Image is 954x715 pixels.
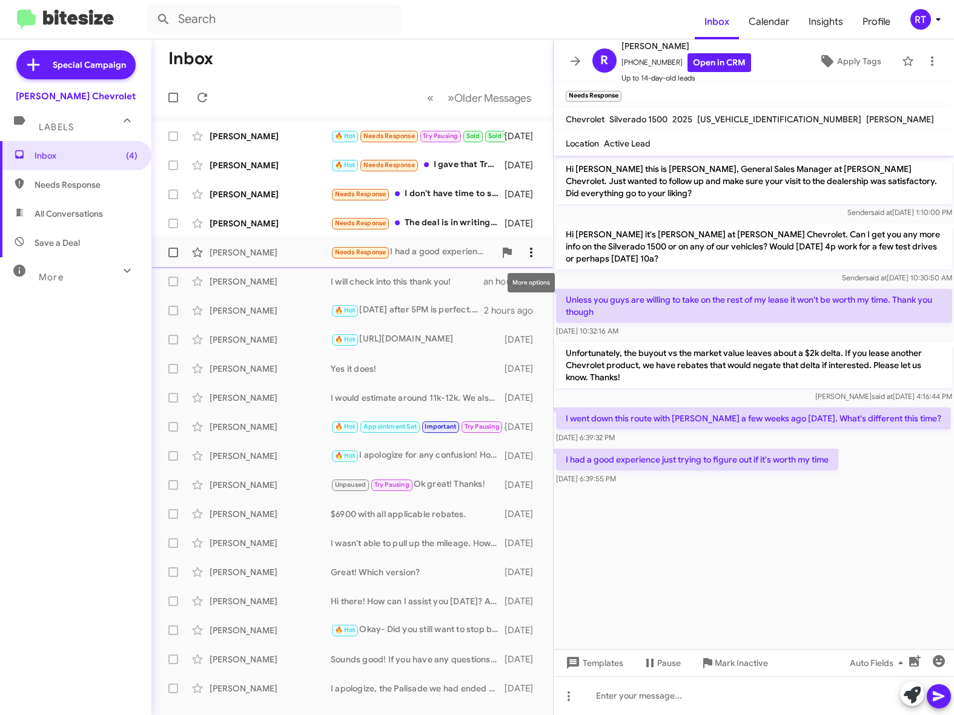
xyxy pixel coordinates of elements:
div: [PERSON_NAME] [210,508,331,520]
div: [DATE] [505,595,543,607]
div: [DATE] [505,159,543,171]
button: Auto Fields [840,652,918,674]
div: I don't have time to stop in usually. I have a $35,000 buyout from Stellantis and I know there's ... [331,187,505,201]
span: [PERSON_NAME] [621,39,751,53]
div: I will check into this thank you! [331,275,483,288]
a: Open in CRM [687,53,751,72]
span: 🔥 Hot [335,132,356,140]
div: [DATE] [505,508,543,520]
div: [PERSON_NAME] [210,595,331,607]
div: [PERSON_NAME] [210,421,331,433]
div: Hi there! How can I assist you [DATE]? Are you interested in discussing a vehicle or perhaps sell... [331,595,505,607]
div: RT [910,9,931,30]
div: [DATE] [505,188,543,200]
span: Sender [DATE] 1:10:00 PM [847,208,952,217]
a: Inbox [695,4,739,39]
a: Calendar [739,4,799,39]
span: said at [870,208,892,217]
span: [PERSON_NAME] [866,114,934,125]
button: Next [440,85,538,110]
span: Needs Response [335,219,386,227]
a: Insights [799,4,853,39]
p: Hi [PERSON_NAME] this is [PERSON_NAME], General Sales Manager at [PERSON_NAME] Chevrolet. Just wa... [556,158,952,204]
button: Mark Inactive [691,652,778,674]
span: Sender [DATE] 10:30:50 AM [841,273,952,282]
span: Pause [657,652,681,674]
span: Save a Deal [35,237,80,249]
span: Location [566,138,599,149]
span: [PHONE_NUMBER] [621,53,751,72]
span: Active Lead [604,138,651,149]
span: R [600,51,608,70]
div: [PERSON_NAME] [210,275,331,288]
span: Try Pausing [465,423,500,430]
span: Special Campaign [53,59,126,71]
h1: Inbox [168,49,213,68]
p: I had a good experience just trying to figure out if it's worth my time [556,449,838,470]
span: 🔥 Hot [335,335,356,343]
span: Needs Response [335,248,386,256]
div: Sounds good! If you have any questions or need assistance, feel free to reach out. Looking forwar... [331,653,505,665]
input: Search [147,5,401,34]
span: said at [871,392,892,401]
span: 🔥 Hot [335,306,356,314]
div: 2 hours ago [484,305,543,317]
div: [DATE] [505,566,543,578]
div: [DATE] [505,450,543,462]
div: Okay- Did you still want to stop by [DATE] and look at our lot? [331,623,505,637]
button: Apply Tags [803,50,896,72]
div: [PERSON_NAME] [210,363,331,375]
span: Sold Verified [488,132,528,140]
div: [PERSON_NAME] Chevrolet [16,90,136,102]
a: Special Campaign [16,50,136,79]
span: (4) [126,150,137,162]
div: More options [508,273,555,292]
button: Templates [554,652,633,674]
span: Try Pausing [374,481,409,489]
span: Mark Inactive [715,652,768,674]
div: [PERSON_NAME] [210,479,331,491]
div: [DATE] [505,334,543,346]
span: [US_VEHICLE_IDENTIFICATION_NUMBER] [697,114,861,125]
span: [DATE] 6:39:55 PM [556,474,616,483]
span: [DATE] 10:32:16 AM [556,326,618,335]
div: [DATE] [505,682,543,694]
span: 🔥 Hot [335,626,356,634]
div: Yes it does! [331,363,505,375]
span: 🔥 Hot [335,161,356,169]
span: » [448,90,454,105]
small: Needs Response [566,91,621,102]
div: I apologize for any confusion! How can I assist you [DATE]? Are you looking to discuss selling yo... [331,449,505,463]
div: [DATE] [505,130,543,142]
div: [PERSON_NAME] [210,217,331,229]
div: I gave that Trailboss to my son. [331,158,505,172]
span: Inbox [35,150,137,162]
div: I wasn't able to pull up the mileage. How many miles and how's the condition? [331,537,505,549]
div: Sounds like a solid plan! I hope you consider us when you're ready to look further into it. Thank... [331,420,505,433]
div: Ok great! Thanks! [331,478,505,492]
div: [PERSON_NAME] [210,392,331,404]
div: I had a good experience just trying to figure out if it's worth my time [331,245,495,259]
span: Needs Response [35,179,137,191]
div: [PERSON_NAME] [210,305,331,317]
div: I apologize, the Palisade we had ended up selling and we're a Chevrolet dealership so we don't co... [331,682,505,694]
span: Chevrolet [566,114,605,125]
div: [PERSON_NAME] [210,537,331,549]
div: The deal is in writing, but I will not share. I'm good... [331,216,505,230]
p: Hi [PERSON_NAME] it's [PERSON_NAME] at [PERSON_NAME] Chevrolet. Can I get you any more info on th... [556,223,952,269]
div: [DATE] [505,624,543,636]
span: Needs Response [335,190,386,198]
div: [PERSON_NAME] [210,450,331,462]
span: Older Messages [454,91,531,105]
span: Try Pausing [423,132,458,140]
div: I would estimate around 11k-12k. We also just got in a shipment of $35k Equinox EV Lt's as well i... [331,392,505,404]
div: Great! Which version? [331,566,505,578]
span: [DATE] 6:39:32 PM [556,433,615,442]
div: [DATE] [505,363,543,375]
button: RT [900,9,941,30]
div: [DATE] [505,217,543,229]
span: Apply Tags [837,50,881,72]
div: [DATE] [505,479,543,491]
